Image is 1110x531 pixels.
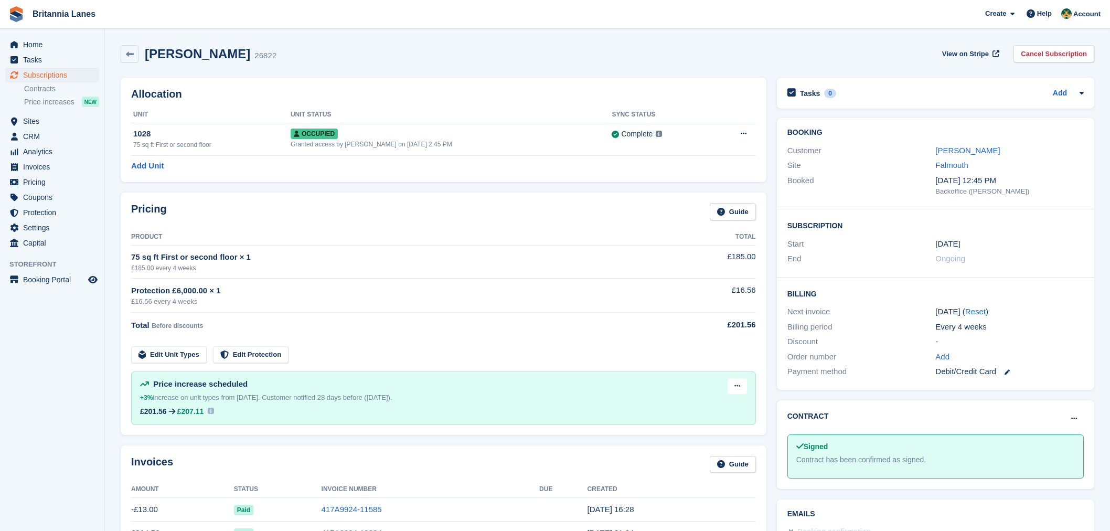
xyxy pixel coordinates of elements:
[935,336,1084,348] div: -
[131,107,291,123] th: Unit
[787,220,1084,230] h2: Subscription
[145,47,250,61] h2: [PERSON_NAME]
[28,5,100,23] a: Britannia Lanes
[131,229,660,246] th: Product
[710,456,756,473] a: Guide
[131,498,234,522] td: -£13.00
[5,205,99,220] a: menu
[24,84,99,94] a: Contracts
[935,161,968,169] a: Falmouth
[1053,88,1067,100] a: Add
[131,263,660,273] div: £185.00 every 4 weeks
[133,128,291,140] div: 1028
[1013,45,1094,62] a: Cancel Subscription
[787,288,1084,299] h2: Billing
[133,140,291,150] div: 75 sq ft First or second floor
[131,88,756,100] h2: Allocation
[787,336,936,348] div: Discount
[787,253,936,265] div: End
[965,307,986,316] a: Reset
[23,160,86,174] span: Invoices
[131,481,234,498] th: Amount
[796,454,1075,465] div: Contract has been confirmed as signed.
[588,505,634,514] time: 2025-09-17 15:28:39 UTC
[935,366,1084,378] div: Debit/Credit Card
[23,114,86,129] span: Sites
[87,273,99,286] a: Preview store
[5,190,99,205] a: menu
[1037,8,1052,19] span: Help
[660,319,755,331] div: £201.56
[23,190,86,205] span: Coupons
[1061,8,1072,19] img: Nathan Kellow
[177,407,204,416] span: £207.11
[131,346,207,364] a: Edit Unit Types
[787,145,936,157] div: Customer
[23,205,86,220] span: Protection
[23,144,86,159] span: Analytics
[787,351,936,363] div: Order number
[131,203,167,220] h2: Pricing
[24,96,99,108] a: Price increases NEW
[5,272,99,287] a: menu
[787,175,936,197] div: Booked
[152,322,203,330] span: Before discounts
[588,481,756,498] th: Created
[710,203,756,220] a: Guide
[23,52,86,67] span: Tasks
[23,220,86,235] span: Settings
[796,441,1075,452] div: Signed
[5,37,99,52] a: menu
[23,236,86,250] span: Capital
[5,144,99,159] a: menu
[787,160,936,172] div: Site
[612,107,712,123] th: Sync Status
[262,394,392,401] span: Customer notified 28 days before ([DATE]).
[153,379,248,388] span: Price increase scheduled
[5,68,99,82] a: menu
[787,411,829,422] h2: Contract
[787,238,936,250] div: Start
[5,52,99,67] a: menu
[24,97,74,107] span: Price increases
[234,481,322,498] th: Status
[82,97,99,107] div: NEW
[935,351,949,363] a: Add
[935,238,960,250] time: 2023-11-16 00:00:00 UTC
[254,50,276,62] div: 26822
[5,160,99,174] a: menu
[23,68,86,82] span: Subscriptions
[140,394,260,401] span: increase on unit types from [DATE].
[131,160,164,172] a: Add Unit
[787,306,936,318] div: Next invoice
[23,272,86,287] span: Booking Portal
[140,407,167,416] div: £201.56
[5,129,99,144] a: menu
[322,481,540,498] th: Invoice Number
[23,37,86,52] span: Home
[9,259,104,270] span: Storefront
[322,505,382,514] a: 417A9924-11585
[942,49,989,59] span: View on Stripe
[539,481,587,498] th: Due
[621,129,653,140] div: Complete
[935,146,1000,155] a: [PERSON_NAME]
[213,346,289,364] a: Edit Protection
[787,321,936,333] div: Billing period
[935,321,1084,333] div: Every 4 weeks
[800,89,820,98] h2: Tasks
[131,251,660,263] div: 75 sq ft First or second floor × 1
[291,129,338,139] span: Occupied
[935,254,965,263] span: Ongoing
[131,321,150,330] span: Total
[787,510,1084,518] h2: Emails
[824,89,836,98] div: 0
[131,285,660,297] div: Protection £6,000.00 × 1
[935,175,1084,187] div: [DATE] 12:45 PM
[291,140,612,149] div: Granted access by [PERSON_NAME] on [DATE] 2:45 PM
[787,366,936,378] div: Payment method
[935,186,1084,197] div: Backoffice ([PERSON_NAME])
[938,45,1001,62] a: View on Stripe
[1073,9,1101,19] span: Account
[660,229,755,246] th: Total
